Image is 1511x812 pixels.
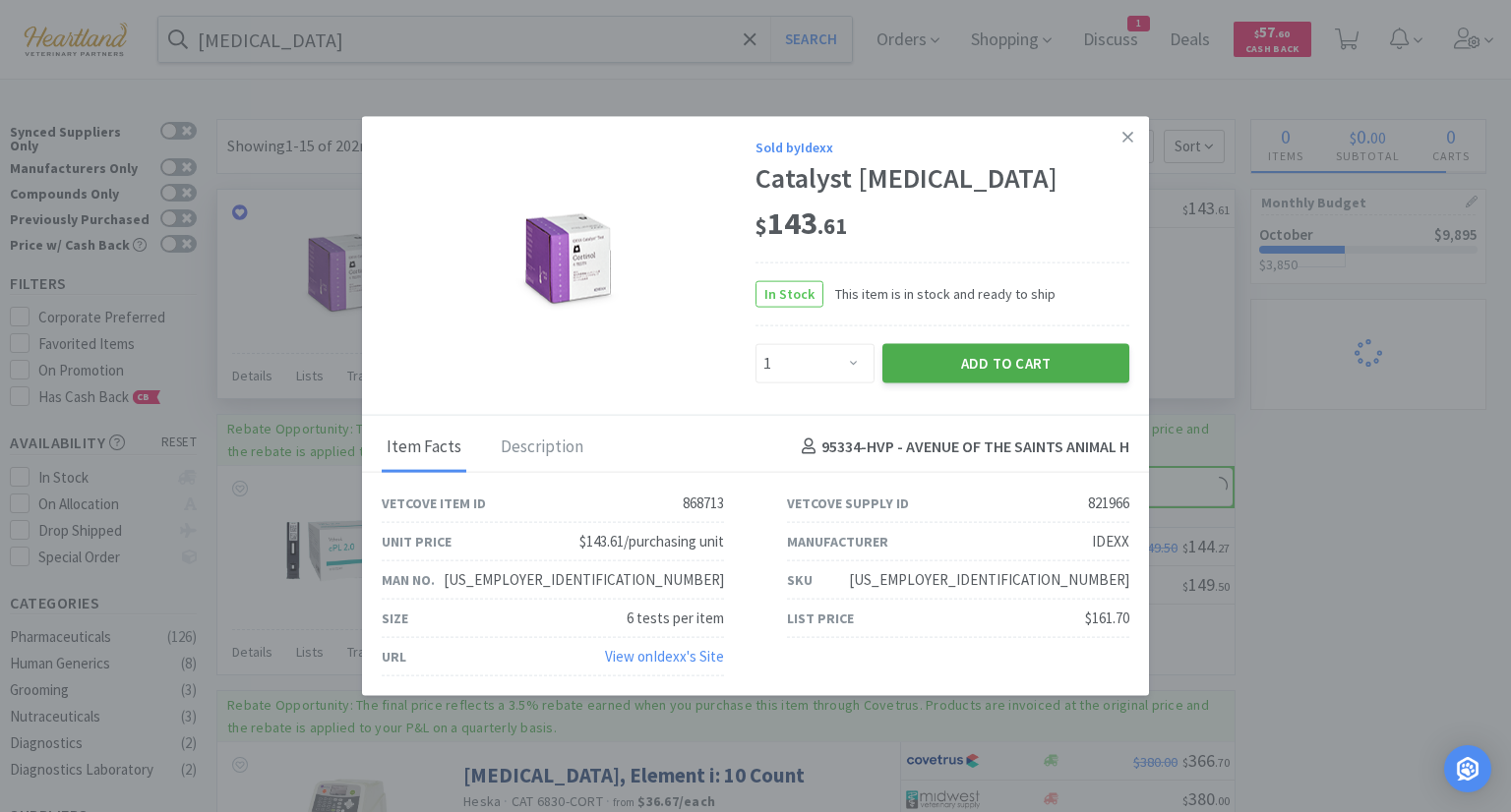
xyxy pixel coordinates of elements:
[755,137,1129,158] div: Sold by Idexx
[382,568,435,590] div: Man No.
[823,282,1056,304] span: This item is in stock and ready to ship
[1088,491,1129,514] div: 821966
[787,568,813,590] div: SKU
[882,343,1129,382] button: Add to Cart
[382,423,466,472] div: Item Facts
[755,203,847,243] span: 143
[1092,529,1129,552] div: IDEXX
[382,492,486,513] div: Vetcove Item ID
[787,607,854,628] div: List Price
[755,162,1129,196] div: Catalyst [MEDICAL_DATA]
[794,435,1129,460] h4: 95334 - HVP - AVENUE OF THE SAINTS ANIMAL H
[787,530,888,551] div: Manufacturer
[1444,745,1491,792] div: Open Intercom Messenger
[496,423,588,472] div: Description
[756,281,822,306] span: In Stock
[849,567,1129,591] div: [US_EMPLOYER_IDENTIFICATION_NUMBER]
[382,607,408,628] div: Size
[787,492,909,513] div: Vetcove Supply ID
[627,606,724,629] div: 6 tests per item
[755,212,767,240] span: $
[444,567,724,591] div: [US_EMPLOYER_IDENTIFICATION_NUMBER]
[683,491,724,514] div: 868713
[817,212,847,240] span: . 61
[1085,606,1129,629] div: $161.70
[495,186,642,333] img: eadce3c4bff9436bbc3a4d3512573b92_821966.png
[382,645,406,667] div: URL
[579,529,724,552] div: $143.61/purchasing unit
[382,530,452,551] div: Unit Price
[605,646,724,665] a: View onIdexx's Site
